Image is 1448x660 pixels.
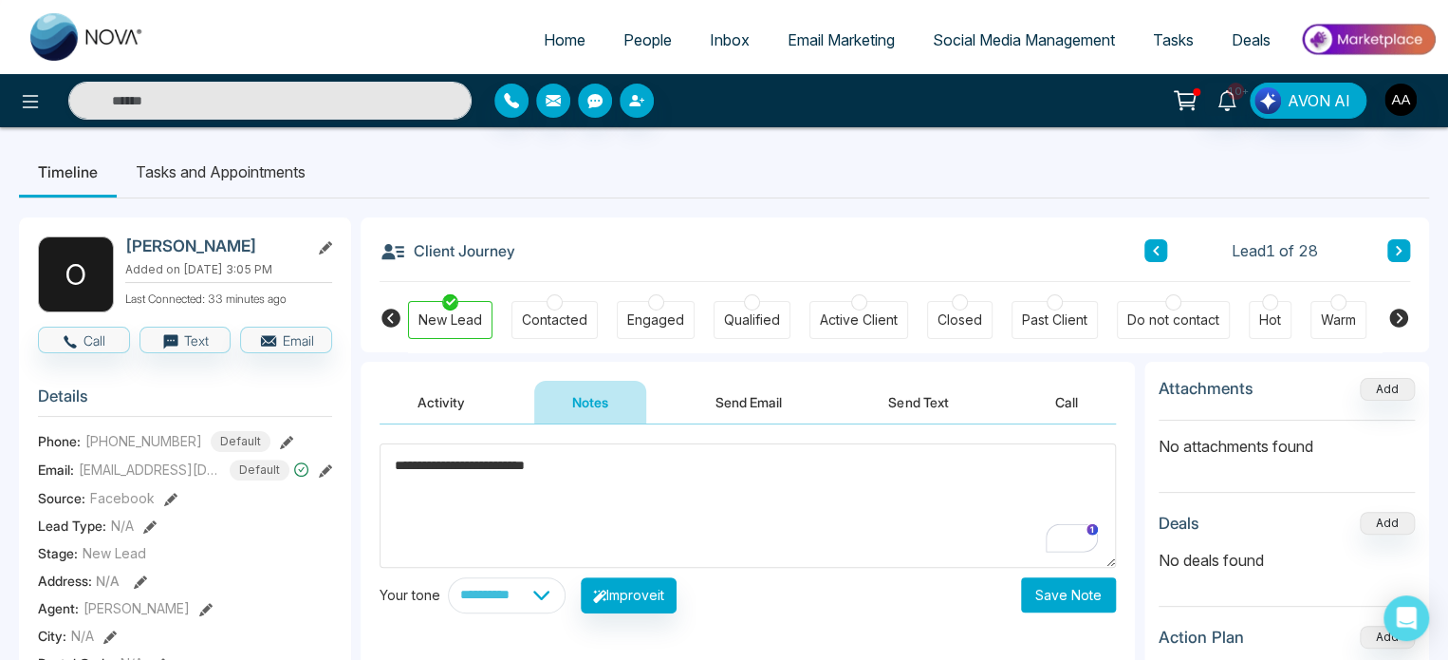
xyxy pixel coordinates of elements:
div: Engaged [627,311,684,330]
div: Past Client [1022,311,1087,330]
h3: Details [38,387,332,416]
p: Last Connected: 33 minutes ago [125,287,332,308]
span: Address: [38,571,120,591]
div: Warm [1321,311,1356,330]
p: No deals found [1159,549,1415,572]
button: Add [1360,626,1415,649]
img: Nova CRM Logo [30,13,144,61]
button: Save Note [1021,577,1116,613]
span: 10+ [1227,83,1244,100]
span: Add [1360,380,1415,396]
p: Added on [DATE] 3:05 PM [125,261,332,278]
span: Default [230,460,289,481]
a: Email Marketing [769,22,914,58]
a: People [604,22,691,58]
span: Social Media Management [933,30,1115,49]
button: Activity [380,381,503,424]
span: Facebook [90,488,155,508]
a: Home [525,22,604,58]
button: Add [1360,378,1415,401]
span: Source: [38,488,85,508]
span: Default [211,431,270,452]
span: N/A [96,573,120,589]
button: Call [38,327,130,353]
img: Market-place.gif [1299,18,1437,61]
div: Qualified [724,311,780,330]
h3: Client Journey [380,236,515,265]
button: Add [1360,512,1415,535]
h2: [PERSON_NAME] [125,236,302,255]
span: City : [38,626,66,646]
a: Deals [1213,22,1290,58]
p: No attachments found [1159,421,1415,458]
span: Email: [38,460,74,480]
h3: Action Plan [1159,628,1244,647]
span: N/A [111,516,134,536]
span: Phone: [38,431,81,451]
span: Agent: [38,598,79,618]
button: Improveit [581,577,677,613]
span: Stage: [38,543,78,563]
div: Your tone [380,585,448,605]
span: [EMAIL_ADDRESS][DOMAIN_NAME] [79,460,221,480]
button: Send Text [850,381,986,424]
span: Tasks [1153,30,1194,49]
li: Timeline [19,146,117,198]
span: Home [544,30,585,49]
div: New Lead [418,311,482,330]
li: Tasks and Appointments [117,146,325,198]
div: Hot [1259,311,1281,330]
button: Notes [534,381,646,424]
h3: Deals [1159,514,1199,533]
a: Social Media Management [914,22,1134,58]
span: Email Marketing [788,30,895,49]
div: O [38,236,114,312]
div: Active Client [820,311,898,330]
div: Closed [937,311,982,330]
a: 10+ [1204,83,1250,116]
button: Text [139,327,232,353]
div: Do not contact [1127,311,1219,330]
span: Lead 1 of 28 [1232,239,1318,262]
span: Lead Type: [38,516,106,536]
span: Deals [1232,30,1271,49]
span: [PHONE_NUMBER] [85,431,202,451]
button: Email [240,327,332,353]
img: User Avatar [1384,84,1417,116]
h3: Attachments [1159,379,1253,398]
span: People [623,30,672,49]
a: Inbox [691,22,769,58]
button: Send Email [678,381,820,424]
span: AVON AI [1288,89,1350,112]
span: Inbox [710,30,750,49]
span: N/A [71,626,94,646]
button: AVON AI [1250,83,1366,119]
img: Lead Flow [1254,87,1281,114]
div: Contacted [522,311,587,330]
span: New Lead [83,543,146,563]
button: Call [1017,381,1116,424]
a: Tasks [1134,22,1213,58]
textarea: To enrich screen reader interactions, please activate Accessibility in Grammarly extension settings [380,443,1116,568]
span: [PERSON_NAME] [84,598,190,618]
div: Open Intercom Messenger [1383,595,1429,641]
